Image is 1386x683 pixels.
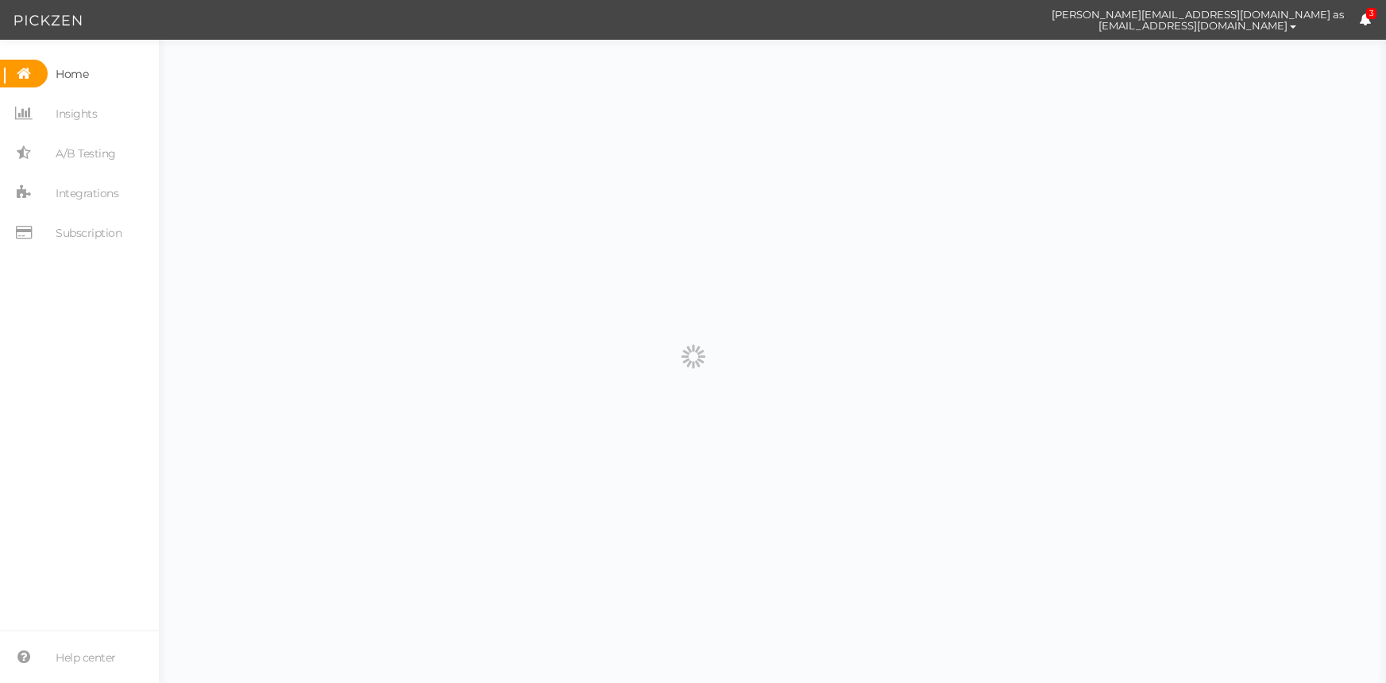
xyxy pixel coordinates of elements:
[1098,19,1288,32] span: [EMAIL_ADDRESS][DOMAIN_NAME]
[1009,6,1037,34] img: cd8312e7a6b0c0157f3589280924bf3e
[56,180,118,206] span: Integrations
[1052,9,1344,20] span: [PERSON_NAME][EMAIL_ADDRESS][DOMAIN_NAME] as
[56,645,116,670] span: Help center
[1366,8,1377,20] span: 3
[1037,1,1359,39] button: [PERSON_NAME][EMAIL_ADDRESS][DOMAIN_NAME] as [EMAIL_ADDRESS][DOMAIN_NAME]
[56,220,122,246] span: Subscription
[56,141,116,166] span: A/B Testing
[56,61,88,87] span: Home
[56,101,97,126] span: Insights
[14,11,82,30] img: Pickzen logo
